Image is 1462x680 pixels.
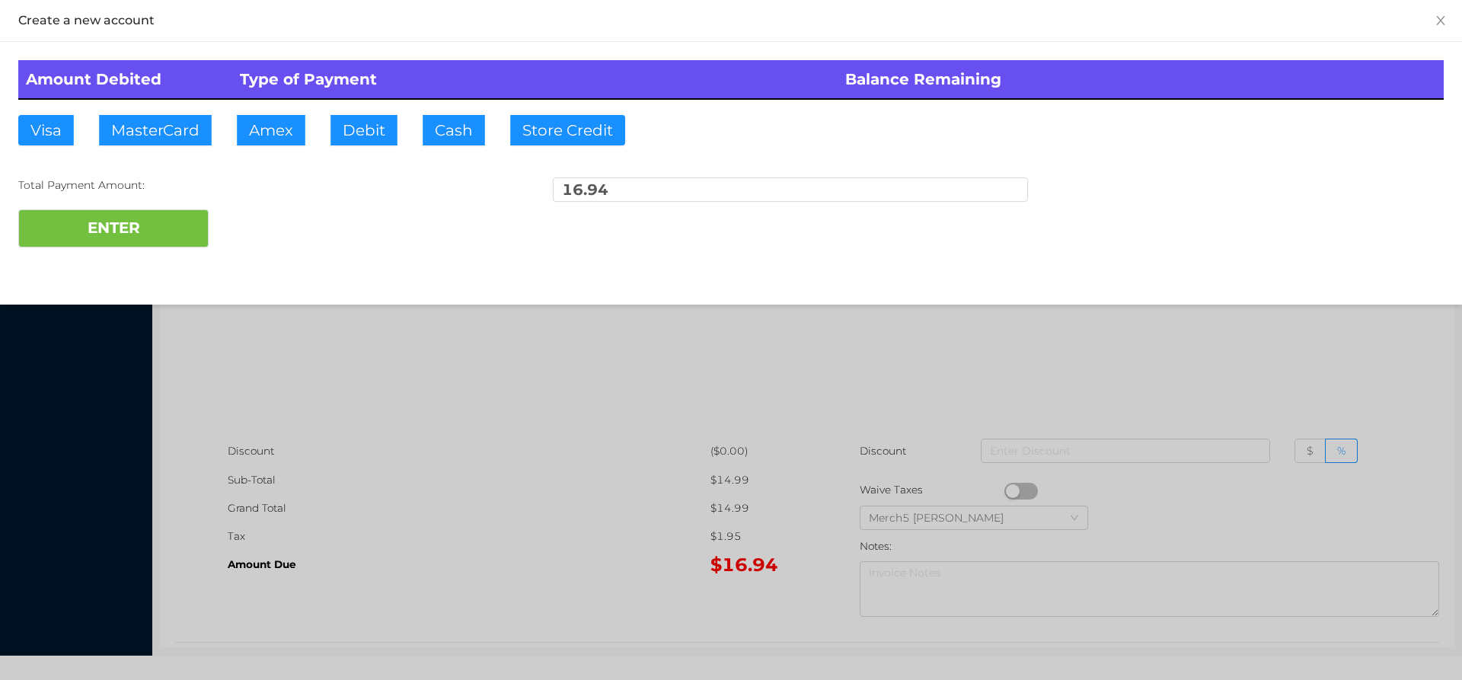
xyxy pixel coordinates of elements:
[423,115,485,145] button: Cash
[18,60,232,99] th: Amount Debited
[330,115,397,145] button: Debit
[99,115,212,145] button: MasterCard
[237,115,305,145] button: Amex
[232,60,838,99] th: Type of Payment
[18,12,1444,29] div: Create a new account
[510,115,625,145] button: Store Credit
[18,115,74,145] button: Visa
[838,60,1444,99] th: Balance Remaining
[1435,14,1447,27] i: icon: close
[18,177,493,193] div: Total Payment Amount:
[18,209,209,247] button: ENTER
